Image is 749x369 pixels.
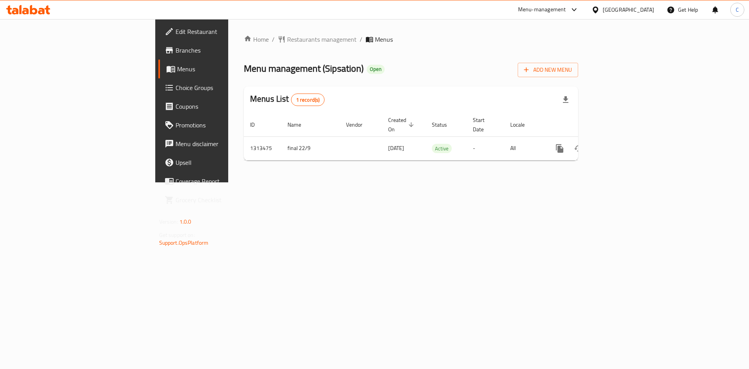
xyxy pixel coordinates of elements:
[736,5,739,14] span: C
[176,177,274,186] span: Coverage Report
[550,139,569,158] button: more
[518,63,578,77] button: Add New Menu
[278,35,357,44] a: Restaurants management
[388,115,416,134] span: Created On
[177,64,274,74] span: Menus
[544,113,632,137] th: Actions
[159,217,178,227] span: Version:
[281,136,340,160] td: final 22/9
[346,120,373,129] span: Vendor
[244,113,632,161] table: enhanced table
[250,93,325,106] h2: Menus List
[158,60,280,78] a: Menus
[159,230,195,240] span: Get support on:
[158,191,280,209] a: Grocery Checklist
[524,65,572,75] span: Add New Menu
[158,116,280,134] a: Promotions
[432,144,452,153] span: Active
[287,35,357,44] span: Restaurants management
[176,102,274,111] span: Coupons
[291,96,325,104] span: 1 record(s)
[291,94,325,106] div: Total records count
[288,120,311,129] span: Name
[244,35,578,44] nav: breadcrumb
[367,65,385,74] div: Open
[159,238,209,248] a: Support.OpsPlatform
[367,66,385,72] span: Open
[158,172,280,191] a: Coverage Report
[176,27,274,36] span: Edit Restaurant
[244,60,364,77] span: Menu management ( Sipsation )
[176,139,274,148] span: Menu disclaimer
[158,153,280,172] a: Upsell
[603,5,654,14] div: [GEOGRAPHIC_DATA]
[158,97,280,116] a: Coupons
[473,115,495,134] span: Start Date
[158,22,280,41] a: Edit Restaurant
[504,136,544,160] td: All
[179,217,192,227] span: 1.0.0
[250,120,265,129] span: ID
[432,120,457,129] span: Status
[176,158,274,167] span: Upsell
[510,120,535,129] span: Locale
[176,195,274,205] span: Grocery Checklist
[176,83,274,92] span: Choice Groups
[158,41,280,60] a: Branches
[176,46,274,55] span: Branches
[556,90,575,109] div: Export file
[467,136,504,160] td: -
[375,35,393,44] span: Menus
[176,120,274,130] span: Promotions
[518,5,566,14] div: Menu-management
[158,78,280,97] a: Choice Groups
[158,134,280,153] a: Menu disclaimer
[360,35,362,44] li: /
[388,143,404,153] span: [DATE]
